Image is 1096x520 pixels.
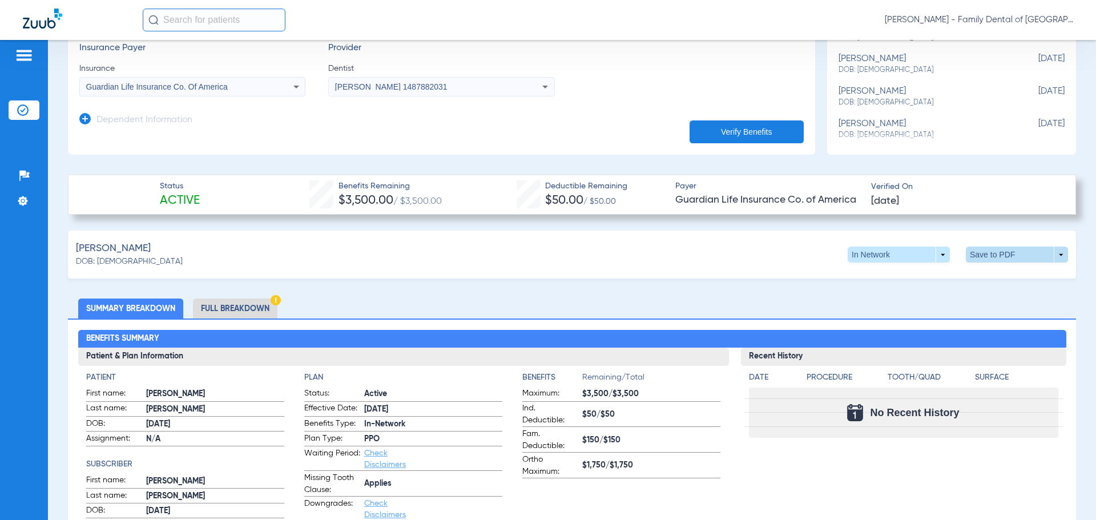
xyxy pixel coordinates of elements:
[583,197,616,205] span: / $50.00
[86,82,228,91] span: Guardian Life Insurance Co. Of America
[690,120,804,143] button: Verify Benefits
[304,388,360,401] span: Status:
[807,372,884,388] app-breakdown-title: Procedure
[807,372,884,384] h4: Procedure
[78,299,183,319] li: Summary Breakdown
[86,388,142,401] span: First name:
[364,478,502,490] span: Applies
[1008,119,1065,140] span: [DATE]
[364,388,502,400] span: Active
[749,372,797,388] app-breakdown-title: Date
[86,433,142,446] span: Assignment:
[146,418,284,430] span: [DATE]
[146,433,284,445] span: N/A
[885,14,1073,26] span: [PERSON_NAME] - Family Dental of [GEOGRAPHIC_DATA]
[193,299,277,319] li: Full Breakdown
[839,119,1008,140] div: [PERSON_NAME]
[335,82,448,91] span: [PERSON_NAME] 1487882031
[839,130,1008,140] span: DOB: [DEMOGRAPHIC_DATA]
[888,372,971,388] app-breakdown-title: Tooth/Quad
[146,490,284,502] span: [PERSON_NAME]
[975,372,1058,384] h4: Surface
[839,54,1008,75] div: [PERSON_NAME]
[86,474,142,488] span: First name:
[522,372,582,384] h4: Benefits
[146,388,284,400] span: [PERSON_NAME]
[160,180,200,192] span: Status
[271,295,281,305] img: Hazard
[888,372,971,384] h4: Tooth/Quad
[871,181,1057,193] span: Verified On
[86,418,142,432] span: DOB:
[304,372,502,384] h4: Plan
[143,9,285,31] input: Search for patients
[545,180,627,192] span: Deductible Remaining
[304,418,360,432] span: Benefits Type:
[79,63,305,74] span: Insurance
[522,372,582,388] app-breakdown-title: Benefits
[79,43,305,54] h3: Insurance Payer
[304,402,360,416] span: Effective Date:
[96,115,192,126] h3: Dependent Information
[339,195,393,207] span: $3,500.00
[675,180,861,192] span: Payer
[15,49,33,62] img: hamburger-icon
[78,348,729,366] h3: Patient & Plan Information
[1008,86,1065,107] span: [DATE]
[146,475,284,487] span: [PERSON_NAME]
[328,43,554,54] h3: Provider
[839,98,1008,108] span: DOB: [DEMOGRAPHIC_DATA]
[148,15,159,25] img: Search Icon
[86,458,284,470] h4: Subscriber
[749,372,797,384] h4: Date
[839,86,1008,107] div: [PERSON_NAME]
[86,505,142,518] span: DOB:
[582,434,720,446] span: $150/$150
[304,472,360,496] span: Missing Tooth Clause:
[522,388,578,401] span: Maximum:
[364,499,406,519] a: Check Disclaimers
[522,454,578,478] span: Ortho Maximum:
[839,65,1008,75] span: DOB: [DEMOGRAPHIC_DATA]
[160,193,200,209] span: Active
[675,193,861,207] span: Guardian Life Insurance Co. of America
[522,402,578,426] span: Ind. Deductible:
[848,247,950,263] button: In Network
[545,195,583,207] span: $50.00
[582,372,720,388] span: Remaining/Total
[146,505,284,517] span: [DATE]
[582,409,720,421] span: $50/$50
[76,256,183,268] span: DOB: [DEMOGRAPHIC_DATA]
[339,180,442,192] span: Benefits Remaining
[304,433,360,446] span: Plan Type:
[364,418,502,430] span: In-Network
[86,402,142,416] span: Last name:
[364,433,502,445] span: PPO
[76,241,151,256] span: [PERSON_NAME]
[966,247,1068,263] button: Save to PDF
[1008,54,1065,75] span: [DATE]
[870,407,959,418] span: No Recent History
[871,194,899,208] span: [DATE]
[364,404,502,416] span: [DATE]
[975,372,1058,388] app-breakdown-title: Surface
[741,348,1066,366] h3: Recent History
[522,428,578,452] span: Fam. Deductible:
[364,449,406,469] a: Check Disclaimers
[393,197,442,206] span: / $3,500.00
[86,372,284,384] h4: Patient
[582,388,720,400] span: $3,500/$3,500
[78,330,1066,348] h2: Benefits Summary
[328,63,554,74] span: Dentist
[146,404,284,416] span: [PERSON_NAME]
[86,490,142,503] span: Last name:
[304,448,360,470] span: Waiting Period:
[582,459,720,471] span: $1,750/$1,750
[847,404,863,421] img: Calendar
[23,9,62,29] img: Zuub Logo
